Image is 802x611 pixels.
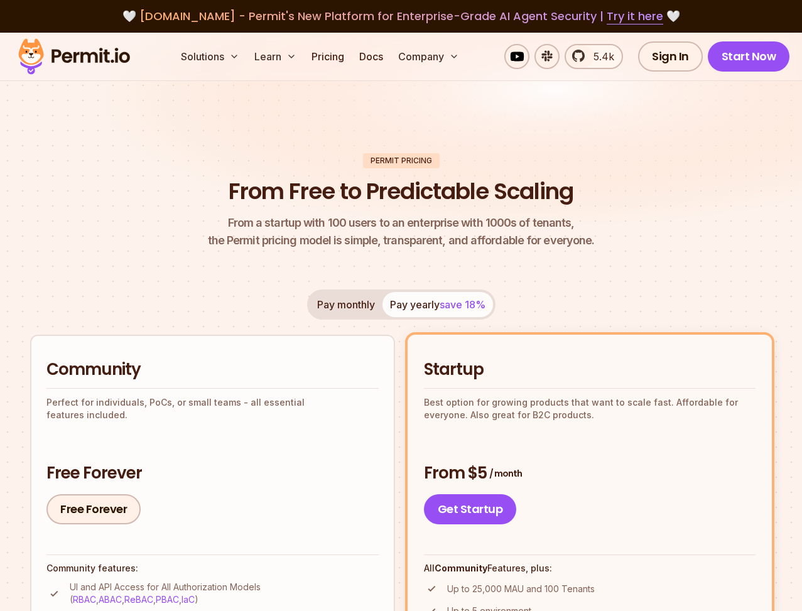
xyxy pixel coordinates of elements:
[208,214,595,249] p: the Permit pricing model is simple, transparent, and affordable for everyone.
[124,594,153,605] a: ReBAC
[424,494,517,524] a: Get Startup
[435,563,487,573] strong: Community
[310,292,382,317] button: Pay monthly
[30,8,772,25] div: 🤍 🤍
[354,44,388,69] a: Docs
[424,359,756,381] h2: Startup
[393,44,464,69] button: Company
[249,44,301,69] button: Learn
[708,41,790,72] a: Start Now
[182,594,195,605] a: IaC
[73,594,96,605] a: RBAC
[447,583,595,595] p: Up to 25,000 MAU and 100 Tenants
[489,467,522,480] span: / month
[176,44,244,69] button: Solutions
[46,562,379,575] h4: Community features:
[46,494,141,524] a: Free Forever
[306,44,349,69] a: Pricing
[424,462,756,485] h3: From $5
[586,49,614,64] span: 5.4k
[156,594,179,605] a: PBAC
[139,8,663,24] span: [DOMAIN_NAME] - Permit's New Platform for Enterprise-Grade AI Agent Security |
[46,396,379,421] p: Perfect for individuals, PoCs, or small teams - all essential features included.
[46,462,379,485] h3: Free Forever
[70,581,379,606] p: UI and API Access for All Authorization Models ( , , , , )
[424,562,756,575] h4: All Features, plus:
[46,359,379,381] h2: Community
[363,153,440,168] div: Permit Pricing
[565,44,623,69] a: 5.4k
[13,35,136,78] img: Permit logo
[424,396,756,421] p: Best option for growing products that want to scale fast. Affordable for everyone. Also great for...
[607,8,663,24] a: Try it here
[638,41,703,72] a: Sign In
[229,176,573,207] h1: From Free to Predictable Scaling
[208,214,595,232] span: From a startup with 100 users to an enterprise with 1000s of tenants,
[99,594,122,605] a: ABAC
